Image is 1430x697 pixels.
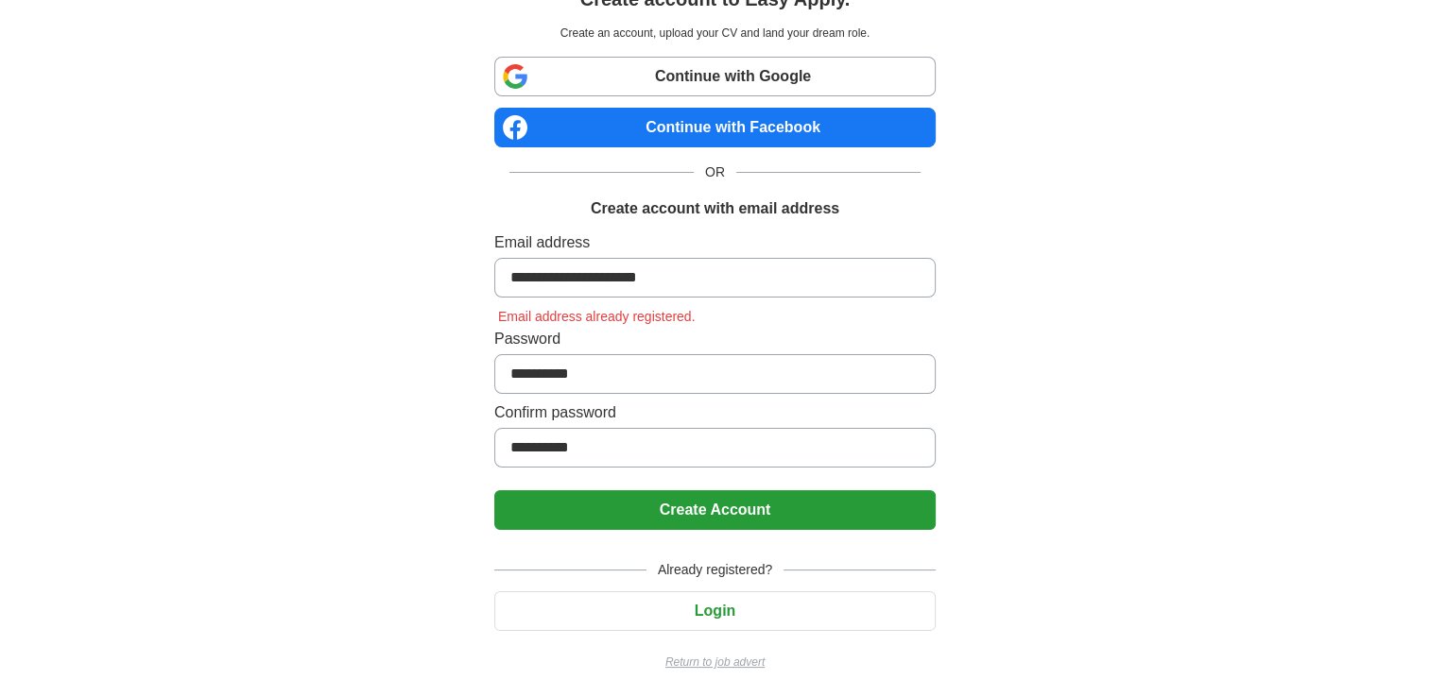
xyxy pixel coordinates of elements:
[494,490,936,530] button: Create Account
[498,25,932,42] p: Create an account, upload your CV and land your dream role.
[494,108,936,147] a: Continue with Facebook
[694,162,736,182] span: OR
[494,603,936,619] a: Login
[494,591,936,631] button: Login
[494,328,936,350] label: Password
[494,401,936,424] label: Confirm password
[494,309,699,324] span: Email address already registered.
[494,57,936,96] a: Continue with Google
[646,560,784,580] span: Already registered?
[591,197,839,220] h1: Create account with email address
[494,654,936,671] a: Return to job advert
[494,231,936,254] label: Email address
